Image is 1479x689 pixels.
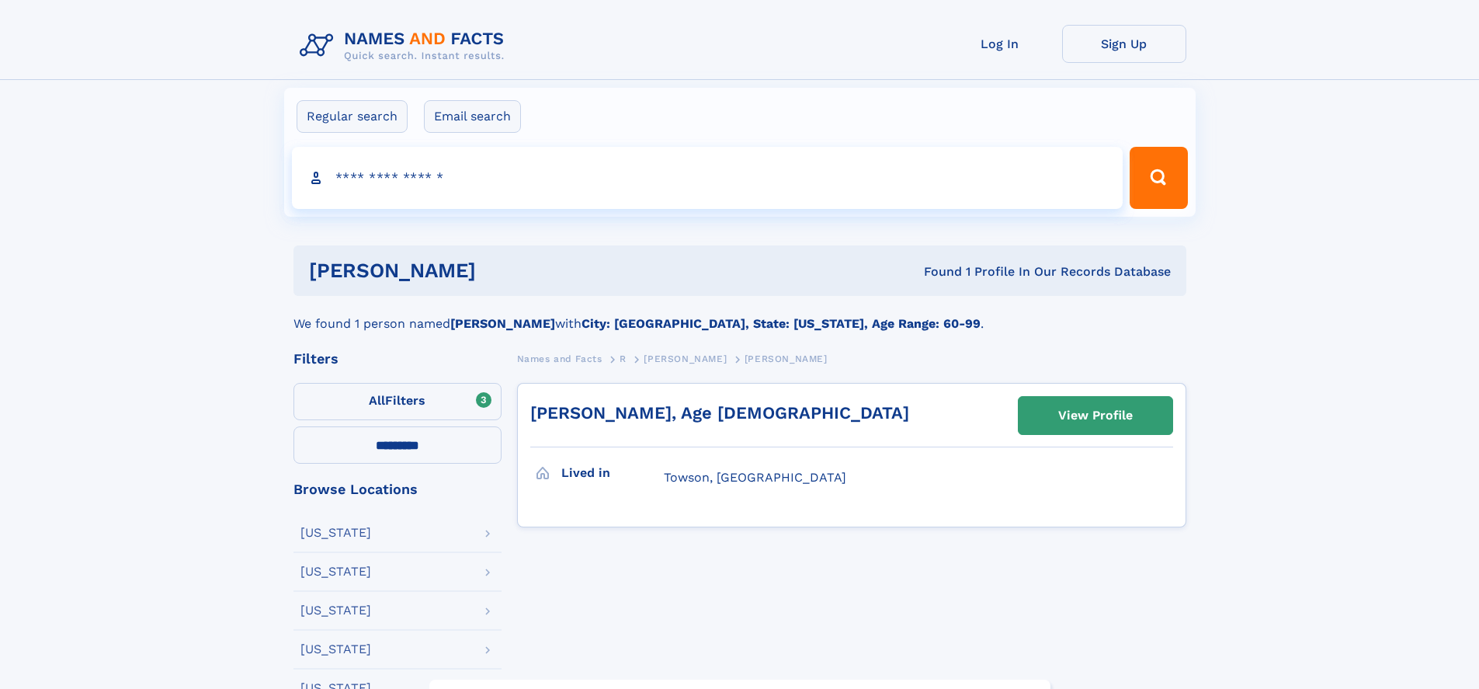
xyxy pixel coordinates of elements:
span: All [369,393,385,408]
a: View Profile [1019,397,1172,434]
input: search input [292,147,1123,209]
div: We found 1 person named with . [293,296,1186,333]
button: Search Button [1130,147,1187,209]
a: Names and Facts [517,349,602,368]
h3: Lived in [561,460,664,486]
a: [PERSON_NAME] [644,349,727,368]
b: [PERSON_NAME] [450,316,555,331]
a: [PERSON_NAME], Age [DEMOGRAPHIC_DATA] [530,403,909,423]
div: [US_STATE] [300,604,371,617]
div: [US_STATE] [300,565,371,578]
div: View Profile [1058,398,1133,433]
a: Log In [938,25,1062,63]
div: Found 1 Profile In Our Records Database [700,263,1171,280]
span: R [620,353,627,364]
div: Filters [293,352,502,366]
div: [US_STATE] [300,643,371,656]
b: City: [GEOGRAPHIC_DATA], State: [US_STATE], Age Range: 60-99 [582,316,981,331]
a: R [620,349,627,368]
a: Sign Up [1062,25,1186,63]
span: Towson, [GEOGRAPHIC_DATA] [664,470,846,485]
label: Email search [424,100,521,133]
label: Regular search [297,100,408,133]
img: Logo Names and Facts [293,25,517,67]
span: [PERSON_NAME] [745,353,828,364]
h1: [PERSON_NAME] [309,261,700,280]
label: Filters [293,383,502,420]
div: [US_STATE] [300,527,371,539]
span: [PERSON_NAME] [644,353,727,364]
div: Browse Locations [293,482,502,496]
